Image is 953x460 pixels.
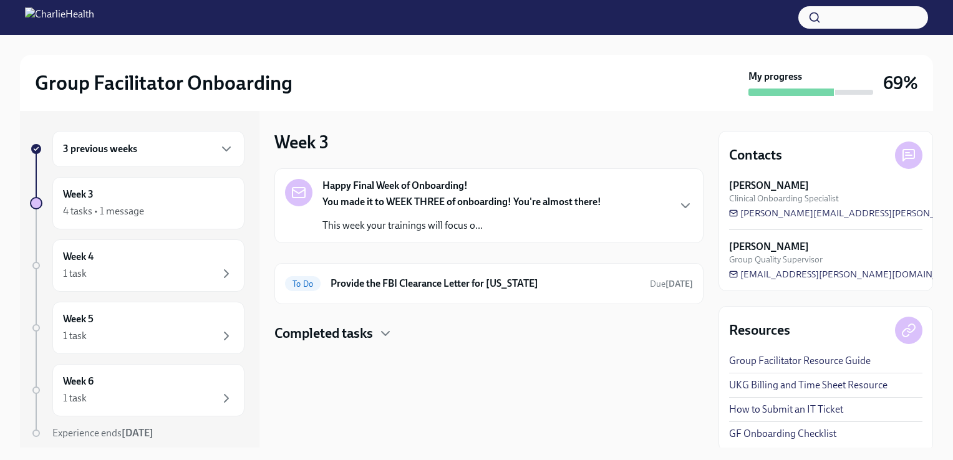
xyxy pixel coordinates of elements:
[729,354,871,368] a: Group Facilitator Resource Guide
[30,364,244,416] a: Week 61 task
[30,177,244,229] a: Week 34 tasks • 1 message
[322,179,468,193] strong: Happy Final Week of Onboarding!
[729,427,836,441] a: GF Onboarding Checklist
[729,193,839,204] span: Clinical Onboarding Specialist
[63,391,87,405] div: 1 task
[63,204,144,218] div: 4 tasks • 1 message
[322,196,601,208] strong: You made it to WEEK THREE of onboarding! You're almost there!
[285,274,693,294] a: To DoProvide the FBI Clearance Letter for [US_STATE]Due[DATE]
[52,131,244,167] div: 3 previous weeks
[30,239,244,292] a: Week 41 task
[274,131,329,153] h3: Week 3
[52,427,153,439] span: Experience ends
[122,427,153,439] strong: [DATE]
[729,179,809,193] strong: [PERSON_NAME]
[650,278,693,290] span: September 23rd, 2025 09:00
[650,279,693,289] span: Due
[729,240,809,254] strong: [PERSON_NAME]
[274,324,373,343] h4: Completed tasks
[665,279,693,289] strong: [DATE]
[729,254,823,266] span: Group Quality Supervisor
[729,403,843,416] a: How to Submit an IT Ticket
[35,70,293,95] h2: Group Facilitator Onboarding
[883,72,918,94] h3: 69%
[63,250,94,264] h6: Week 4
[729,146,782,165] h4: Contacts
[25,7,94,27] img: CharlieHealth
[729,321,790,340] h4: Resources
[63,142,137,156] h6: 3 previous weeks
[331,277,640,290] h6: Provide the FBI Clearance Letter for [US_STATE]
[30,302,244,354] a: Week 51 task
[729,378,888,392] a: UKG Billing and Time Sheet Resource
[63,312,94,326] h6: Week 5
[274,324,704,343] div: Completed tasks
[63,329,87,343] div: 1 task
[285,279,321,289] span: To Do
[63,375,94,388] h6: Week 6
[322,219,601,232] p: This week your trainings will focus o...
[63,267,87,280] div: 1 task
[63,188,94,201] h6: Week 3
[748,70,802,84] strong: My progress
